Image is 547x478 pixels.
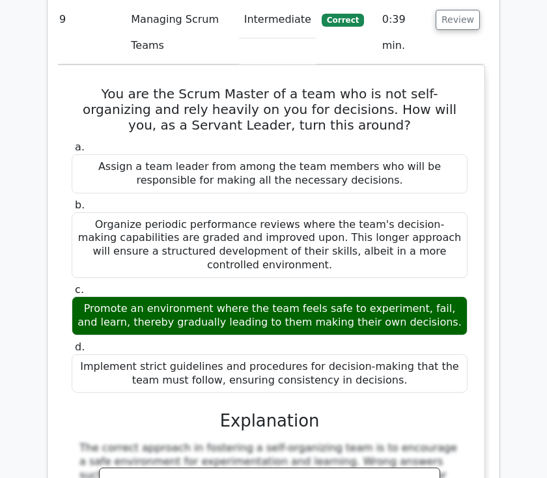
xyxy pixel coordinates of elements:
td: Managing Scrum Teams [126,1,238,64]
span: d. [75,341,85,353]
button: Review [436,10,480,30]
div: Organize periodic performance reviews where the team's decision-making capabilities are graded an... [72,212,468,278]
span: a. [75,141,85,153]
div: Promote an environment where the team feels safe to experiment, fail, and learn, thereby graduall... [72,296,468,335]
span: c. [75,283,84,296]
h5: You are the Scrum Master of a team who is not self-organizing and rely heavily on you for decisio... [70,86,469,133]
td: 9 [54,1,126,64]
td: 0:39 min. [377,1,430,64]
td: Intermediate [239,1,316,38]
span: b. [75,199,85,211]
h3: Explanation [79,411,460,431]
span: Correct [322,14,364,27]
div: Assign a team leader from among the team members who will be responsible for making all the neces... [72,154,468,193]
div: Implement strict guidelines and procedures for decision-making that the team must follow, ensurin... [72,354,468,393]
